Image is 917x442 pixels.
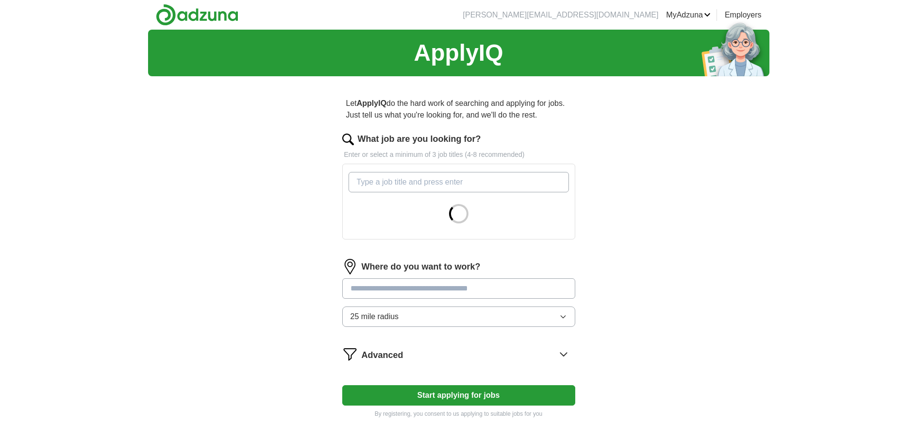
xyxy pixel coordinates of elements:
[342,306,575,327] button: 25 mile radius
[342,150,575,160] p: Enter or select a minimum of 3 job titles (4-8 recommended)
[414,35,503,70] h1: ApplyIQ
[342,409,575,418] p: By registering, you consent to us applying to suitable jobs for you
[357,99,386,107] strong: ApplyIQ
[666,9,711,21] a: MyAdzuna
[350,311,399,323] span: 25 mile radius
[358,133,481,146] label: What job are you looking for?
[342,94,575,125] p: Let do the hard work of searching and applying for jobs. Just tell us what you're looking for, an...
[342,346,358,362] img: filter
[725,9,762,21] a: Employers
[342,385,575,406] button: Start applying for jobs
[463,9,659,21] li: [PERSON_NAME][EMAIL_ADDRESS][DOMAIN_NAME]
[349,172,569,192] input: Type a job title and press enter
[362,349,403,362] span: Advanced
[362,260,481,273] label: Where do you want to work?
[342,134,354,145] img: search.png
[156,4,238,26] img: Adzuna logo
[342,259,358,274] img: location.png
